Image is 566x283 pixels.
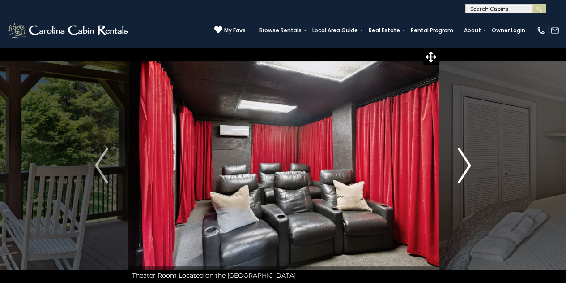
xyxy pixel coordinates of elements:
[214,26,246,35] a: My Favs
[95,148,108,183] img: arrow
[460,24,485,37] a: About
[406,24,458,37] a: Rental Program
[458,148,471,183] img: arrow
[224,26,246,35] span: My Favs
[255,24,306,37] a: Browse Rentals
[308,24,362,37] a: Local Area Guide
[536,26,545,35] img: phone-regular-white.png
[7,22,131,39] img: White-1-2.png
[550,26,559,35] img: mail-regular-white.png
[487,24,530,37] a: Owner Login
[364,24,404,37] a: Real Estate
